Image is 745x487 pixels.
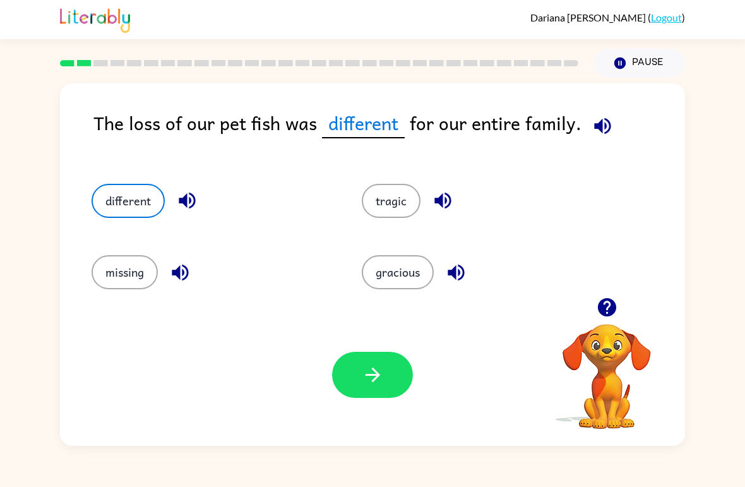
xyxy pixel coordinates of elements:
[362,255,434,289] button: gracious
[530,11,648,23] span: Dariana [PERSON_NAME]
[544,304,670,431] video: Your browser must support playing .mp4 files to use Literably. Please try using another browser.
[93,109,685,159] div: The loss of our pet fish was for our entire family.
[322,109,405,138] span: different
[92,255,158,289] button: missing
[593,49,685,78] button: Pause
[530,11,685,23] div: ( )
[362,184,420,218] button: tragic
[60,5,130,33] img: Literably
[92,184,165,218] button: different
[651,11,682,23] a: Logout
